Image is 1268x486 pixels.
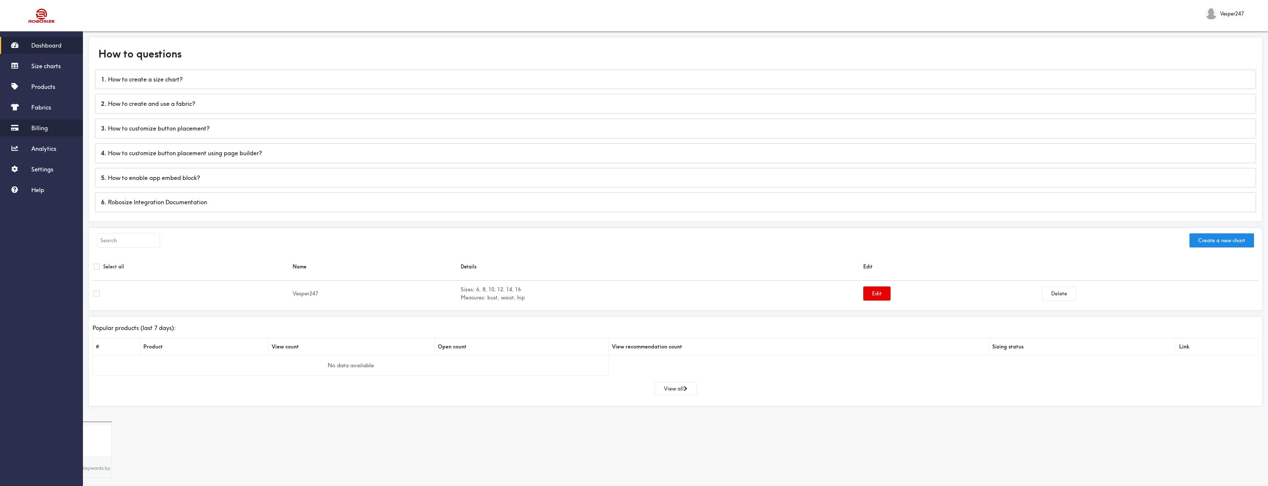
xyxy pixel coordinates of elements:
td: Vesper247 [292,281,459,307]
th: Sizing status [989,338,1176,355]
th: Open count [435,338,609,355]
span: Billing [31,124,48,132]
img: Vesper247 [1205,8,1217,20]
span: Size charts [31,62,61,70]
th: Details [460,253,863,281]
th: Edit [862,253,1258,281]
label: Select all [103,263,124,271]
img: Robosize [14,6,69,26]
th: View recommendation count [609,338,989,355]
span: Fabrics [31,104,51,111]
th: # [93,338,140,355]
b: 2 . [101,100,107,107]
input: Search [97,233,160,247]
div: How to questions [93,41,1258,67]
b: Measures: [461,294,486,301]
th: Link [1176,338,1258,355]
b: Sizes: [461,286,475,293]
img: tab_domain_overview_orange.svg [20,43,26,49]
div: v 4.0.25 [21,12,36,18]
div: Keywords by Traffic [81,44,124,48]
span: Products [31,83,55,90]
div: How to enable app embed block? [95,169,1255,187]
div: How to create and use a fabric? [95,94,1255,113]
div: Domain Overview [28,44,66,48]
th: Name [292,253,459,281]
b: 1 . [101,76,107,83]
img: tab_keywords_by_traffic_grey.svg [73,43,79,49]
span: Vesper247 [1220,10,1244,18]
div: Domain: [DOMAIN_NAME] [19,19,81,25]
b: 3 . [101,125,107,132]
img: logo_orange.svg [12,12,18,18]
div: Robosize Integration Documentation [95,193,1255,212]
b: 5 . [101,174,107,181]
button: Edit [863,287,891,301]
button: Delete [1042,287,1076,301]
img: website_grey.svg [12,19,18,25]
td: 6, 8, 10, 12, 14, 16 bust, waist, hip [460,281,863,307]
button: Create a new chart [1189,233,1254,247]
span: Dashboard [31,42,62,49]
span: Help [31,186,44,194]
th: View count [268,338,435,355]
b: 6 . [101,198,107,206]
div: How to customize button placement using page builder? [95,144,1255,163]
span: Analytics [31,145,56,152]
b: 4 . [101,149,107,157]
div: Popular products (last 7 days): [93,324,1258,332]
div: How to customize button placement? [95,119,1255,138]
a: View all [655,382,696,395]
th: Product [140,338,268,355]
div: How to create a size chart? [95,70,1255,89]
td: No data available [93,355,609,376]
span: Settings [31,166,53,173]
